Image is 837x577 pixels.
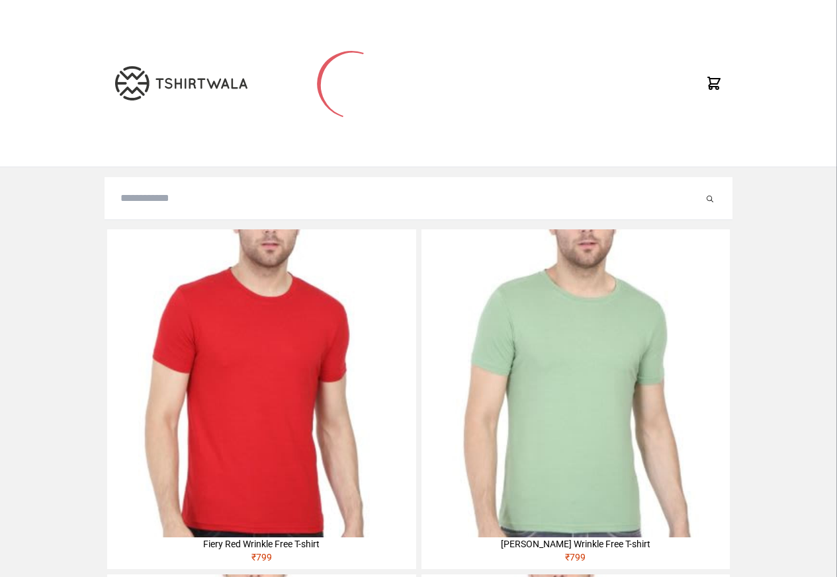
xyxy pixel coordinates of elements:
button: Submit your search query. [703,190,717,206]
a: [PERSON_NAME] Wrinkle Free T-shirt₹799 [421,229,730,569]
img: TW-LOGO-400-104.png [115,66,247,100]
img: 4M6A2211-320x320.jpg [421,229,730,537]
div: ₹ 799 [421,551,730,569]
div: Fiery Red Wrinkle Free T-shirt [107,537,416,551]
div: ₹ 799 [107,551,416,569]
div: [PERSON_NAME] Wrinkle Free T-shirt [421,537,730,551]
a: Fiery Red Wrinkle Free T-shirt₹799 [107,229,416,569]
img: 4M6A2225-320x320.jpg [107,229,416,537]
